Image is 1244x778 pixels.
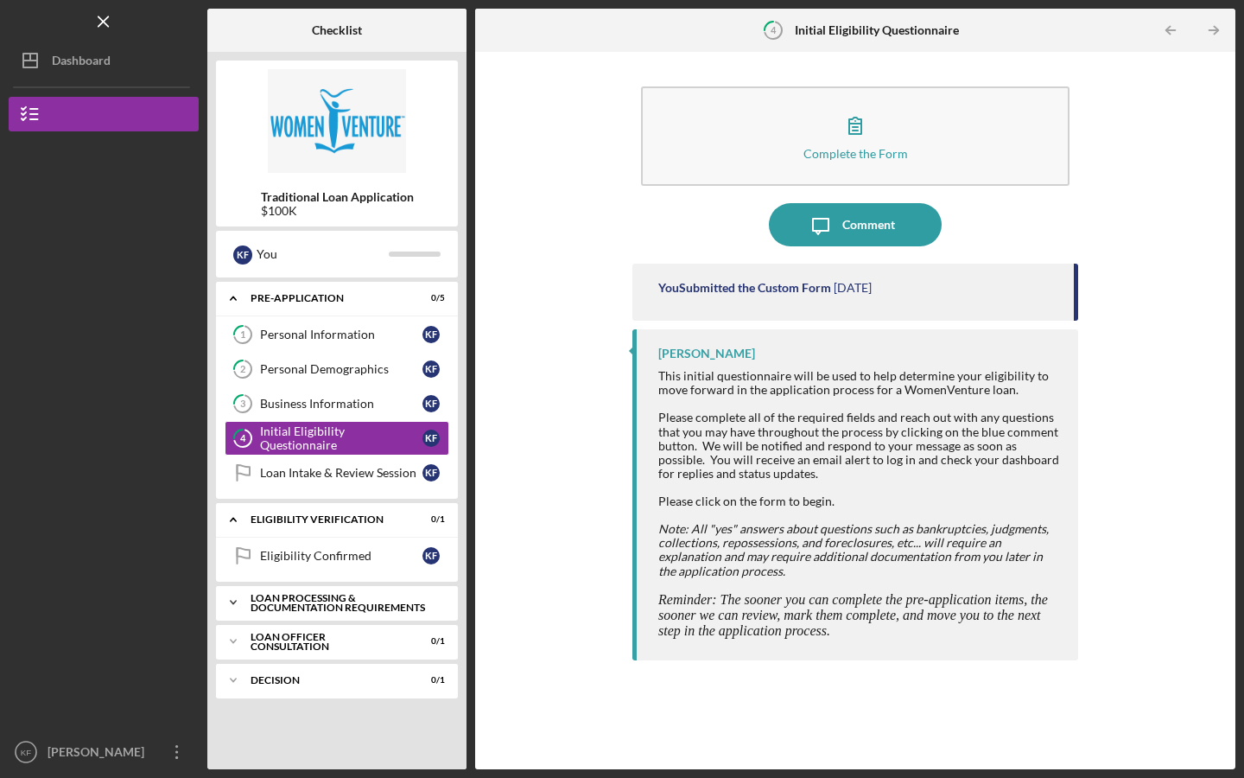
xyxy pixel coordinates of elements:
[52,43,111,82] div: Dashboard
[225,352,449,386] a: 2Personal DemographicsKF
[658,347,755,360] div: [PERSON_NAME]
[834,281,872,295] time: 2025-08-13 17:15
[422,464,440,481] div: K F
[260,362,422,376] div: Personal Demographics
[658,592,1048,638] span: Reminder: The sooner you can complete the pre-application items, the sooner we can review, mark t...
[240,399,245,410] tspan: 3
[260,466,422,480] div: Loan Intake & Review Session
[251,514,402,525] div: Eligibility Verification
[261,190,414,204] b: Traditional Loan Application
[414,636,445,647] div: 0 / 1
[422,395,440,412] div: K F
[312,23,362,37] b: Checklist
[216,69,458,173] img: Product logo
[414,675,445,686] div: 0 / 1
[658,411,1061,480] div: Please complete all of the required fields and reach out with any questions that you may have thr...
[257,239,389,269] div: You
[240,364,245,375] tspan: 2
[251,675,402,686] div: Decision
[422,360,440,378] div: K F
[641,86,1069,186] button: Complete the Form
[422,547,440,564] div: K F
[795,23,959,37] b: Initial Eligibility Questionnaire
[225,317,449,352] a: 1Personal InformationKF
[769,203,942,246] button: Comment
[658,281,831,295] div: You Submitted the Custom Form
[658,521,1049,577] em: Note: All "yes" answers about questions such as bankruptcies, judgments, collections, repossessio...
[9,735,199,769] button: KF[PERSON_NAME]
[842,203,895,246] div: Comment
[422,430,440,447] div: K F
[240,433,246,444] tspan: 4
[225,539,449,573] a: Eligibility ConfirmedKF
[771,24,777,35] tspan: 4
[225,386,449,421] a: 3Business InformationKF
[422,326,440,343] div: K F
[225,421,449,456] a: 4Initial Eligibility QuestionnaireKF
[43,735,155,774] div: [PERSON_NAME]
[260,397,422,411] div: Business Information
[658,494,1061,508] div: Please click on the form to begin.
[260,328,422,341] div: Personal Information
[803,147,908,160] div: Complete the Form
[251,632,402,652] div: Loan Officer Consultation
[225,456,449,490] a: Loan Intake & Review SessionKF
[260,549,422,563] div: Eligibility Confirmed
[261,204,414,218] div: $100K
[240,329,245,341] tspan: 1
[233,246,252,265] div: K F
[9,43,199,78] button: Dashboard
[251,593,436,613] div: Loan Processing & Documentation Requirements
[658,369,1061,397] div: This initial questionnaire will be used to help determine your eligibility to move forward in the...
[251,293,402,303] div: Pre-Application
[414,293,445,303] div: 0 / 5
[260,424,422,452] div: Initial Eligibility Questionnaire
[21,748,31,757] text: KF
[414,514,445,525] div: 0 / 1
